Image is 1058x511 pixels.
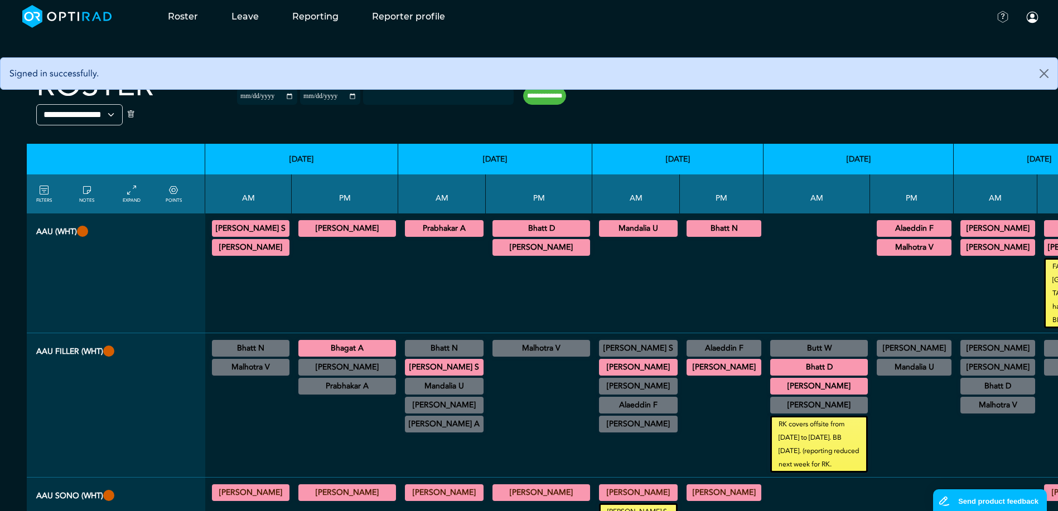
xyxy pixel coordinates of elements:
[772,398,866,412] summary: [PERSON_NAME]
[494,486,588,499] summary: [PERSON_NAME]
[592,174,680,213] th: AM
[298,378,396,395] div: CT Cardiac 13:30 - 17:00
[407,222,482,235] summary: Prabhakar A
[687,359,761,376] div: CT Trauma & Urgent/MRI Trauma & Urgent 13:30 - 18:30
[214,241,288,254] summary: [PERSON_NAME]
[601,222,676,235] summary: Mandalia U
[687,484,761,501] div: General US 13:30 - 18:30
[300,379,394,393] summary: Prabhakar A
[298,359,396,376] div: CT Trauma & Urgent/MRI Trauma & Urgent 13:30 - 18:30
[214,486,288,499] summary: [PERSON_NAME]
[79,184,94,204] a: show/hide notes
[214,361,288,374] summary: Malhotra V
[954,174,1037,213] th: AM
[960,359,1035,376] div: CT Trauma & Urgent/MRI Trauma & Urgent 08:30 - 13:30
[212,359,289,376] div: General US/US Diagnostic MSK/US Gynaecology/US Interventional H&N/US Interventional MSK/US Interv...
[214,342,288,355] summary: Bhatt N
[405,397,484,413] div: US Head & Neck/US Interventional H&N 09:15 - 12:15
[492,484,590,501] div: General US 13:30 - 18:30
[770,397,868,413] div: Off Site 08:30 - 13:30
[292,174,398,213] th: PM
[405,484,484,501] div: General US 08:30 - 13:00
[300,486,394,499] summary: [PERSON_NAME]
[772,379,866,393] summary: [PERSON_NAME]
[960,220,1035,237] div: CT Trauma & Urgent/MRI Trauma & Urgent 08:30 - 13:30
[214,222,288,235] summary: [PERSON_NAME] S
[300,361,394,374] summary: [PERSON_NAME]
[494,222,588,235] summary: Bhatt D
[405,416,484,432] div: General CT/CT Gastrointestinal/MRI Gastrointestinal/General MRI/General XR 10:30 - 12:00
[962,361,1033,374] summary: [PERSON_NAME]
[205,174,292,213] th: AM
[960,239,1035,256] div: CT Trauma & Urgent/MRI Trauma & Urgent 08:30 - 13:30
[405,359,484,376] div: CT Trauma & Urgent/MRI Trauma & Urgent 08:30 - 13:30
[688,361,760,374] summary: [PERSON_NAME]
[212,239,289,256] div: CT Trauma & Urgent/MRI Trauma & Urgent 08:30 - 13:30
[592,144,764,174] th: [DATE]
[212,220,289,237] div: CT Trauma & Urgent/MRI Trauma & Urgent 08:30 - 13:30
[878,222,950,235] summary: Alaeddin F
[601,398,676,412] summary: Alaeddin F
[298,220,396,237] div: CT Trauma & Urgent/MRI Trauma & Urgent 13:30 - 18:30
[494,241,588,254] summary: [PERSON_NAME]
[770,378,868,395] div: CT Trauma & Urgent/MRI Trauma & Urgent 08:30 - 12:30
[601,361,676,374] summary: [PERSON_NAME]
[687,340,761,357] div: General US 13:00 - 16:30
[599,397,678,413] div: CT Trauma & Urgent/MRI Trauma & Urgent 09:30 - 13:00
[405,378,484,395] div: US Diagnostic MSK/US Interventional MSK/US General Adult 09:00 - 12:00
[601,486,676,499] summary: [PERSON_NAME]
[962,222,1033,235] summary: [PERSON_NAME]
[599,484,678,501] div: General US 08:30 - 13:00
[27,333,205,478] th: AAU FILLER (WHT)
[486,174,592,213] th: PM
[772,361,866,374] summary: Bhatt D
[680,174,764,213] th: PM
[688,486,760,499] summary: [PERSON_NAME]
[492,220,590,237] div: CT Trauma & Urgent/MRI Trauma & Urgent 13:30 - 18:30
[212,484,289,501] div: General US 08:30 - 13:00
[398,174,486,213] th: AM
[300,342,394,355] summary: Bhagat A
[300,222,394,235] summary: [PERSON_NAME]
[407,398,482,412] summary: [PERSON_NAME]
[22,5,112,28] img: brand-opti-rad-logos-blue-and-white-d2f68631ba2948856bd03f2d395fb146ddc8fb01b4b6e9315ea85fa773367...
[298,340,396,357] div: CT Trauma & Urgent/MRI Trauma & Urgent 13:30 - 18:30
[398,144,592,174] th: [DATE]
[770,359,868,376] div: CT Trauma & Urgent/MRI Trauma & Urgent 08:30 - 13:30
[772,342,866,355] summary: Butt W
[407,361,482,374] summary: [PERSON_NAME] S
[770,340,868,357] div: General CT/General MRI/General XR 08:00 - 13:00
[687,220,761,237] div: CT Trauma & Urgent/MRI Trauma & Urgent 13:30 - 18:30
[205,144,398,174] th: [DATE]
[123,184,141,204] a: collapse/expand entries
[878,342,950,355] summary: [PERSON_NAME]
[407,379,482,393] summary: Mandalia U
[599,359,678,376] div: CT Trauma & Urgent/MRI Trauma & Urgent 08:30 - 13:30
[405,340,484,357] div: US Interventional MSK 08:30 - 12:00
[599,378,678,395] div: General CT/General MRI/General XR 08:30 - 12:30
[166,184,182,204] a: collapse/expand expected points
[27,213,205,333] th: AAU (WHT)
[1031,58,1057,89] button: Close
[764,144,954,174] th: [DATE]
[960,378,1035,395] div: US Diagnostic MSK/US Interventional MSK 09:00 - 12:30
[877,359,951,376] div: CT Trauma & Urgent/MRI Trauma & Urgent 13:30 - 18:30
[407,486,482,499] summary: [PERSON_NAME]
[601,342,676,355] summary: [PERSON_NAME] S
[407,417,482,431] summary: [PERSON_NAME] A
[364,90,420,100] input: null
[877,239,951,256] div: CT Trauma & Urgent/MRI Trauma & Urgent 13:30 - 18:30
[870,174,954,213] th: PM
[962,241,1033,254] summary: [PERSON_NAME]
[405,220,484,237] div: CT Trauma & Urgent/MRI Trauma & Urgent 08:30 - 13:30
[688,342,760,355] summary: Alaeddin F
[960,397,1035,413] div: General CT/General MRI/General XR 09:30 - 11:30
[960,340,1035,357] div: No specified Site 08:00 - 09:00
[298,484,396,501] div: General US 13:30 - 18:30
[601,379,676,393] summary: [PERSON_NAME]
[599,416,678,432] div: General CT/General MRI/General XR 10:00 - 12:30
[36,184,52,204] a: FILTERS
[764,174,870,213] th: AM
[494,342,588,355] summary: Malhotra V
[599,340,678,357] div: Breast 08:00 - 11:00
